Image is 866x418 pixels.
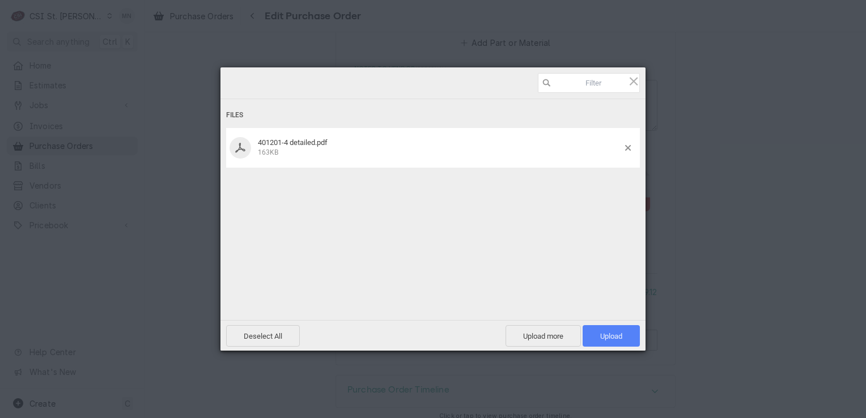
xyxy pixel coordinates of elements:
input: Filter [538,73,640,93]
span: Click here or hit ESC to close picker [627,75,640,87]
span: Upload [600,332,622,340]
div: 401201-4 detailed.pdf [254,138,625,157]
span: Deselect All [226,325,300,347]
div: Files [226,105,640,126]
span: 401201-4 detailed.pdf [258,138,328,147]
span: 163KB [258,148,278,156]
span: Upload [583,325,640,347]
span: Upload more [506,325,581,347]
